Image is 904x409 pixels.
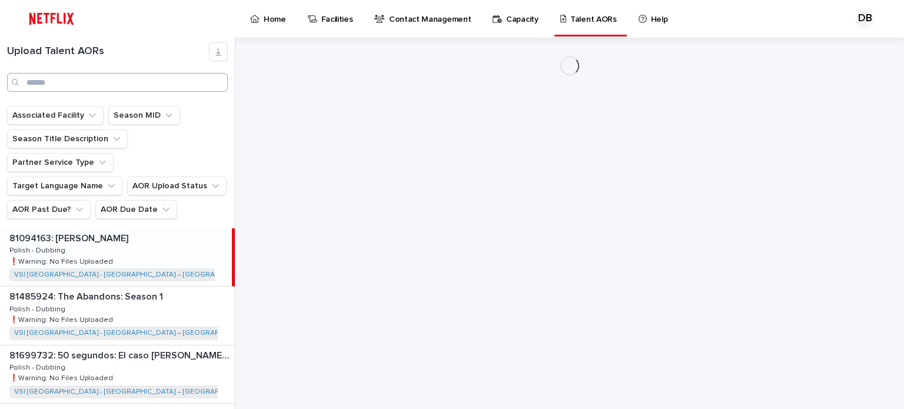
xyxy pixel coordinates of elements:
p: ❗️Warning: No Files Uploaded [9,255,115,266]
a: VSI [GEOGRAPHIC_DATA] - [GEOGRAPHIC_DATA] – [GEOGRAPHIC_DATA] [14,271,254,279]
button: Target Language Name [7,177,122,195]
p: 81094163: [PERSON_NAME] [9,231,131,244]
p: Polish - Dubbing [9,303,68,314]
div: DB [856,9,875,28]
button: Season Title Description [7,129,128,148]
p: Polish - Dubbing [9,361,68,372]
p: ❗️Warning: No Files Uploaded [9,314,115,324]
p: 81485924: The Abandons: Season 1 [9,289,165,302]
button: AOR Upload Status [127,177,227,195]
button: Partner Service Type [7,153,114,172]
button: Associated Facility [7,106,104,125]
p: 81699732: 50 segundos: El caso Fernando Báez Sosa: Limited Series [9,348,232,361]
button: AOR Due Date [95,200,177,219]
p: Polish - Dubbing [9,244,68,255]
a: VSI [GEOGRAPHIC_DATA] - [GEOGRAPHIC_DATA] – [GEOGRAPHIC_DATA] [14,388,254,396]
input: Search [7,73,228,92]
h1: Upload Talent AORs [7,45,209,58]
button: AOR Past Due? [7,200,91,219]
a: VSI [GEOGRAPHIC_DATA] - [GEOGRAPHIC_DATA] – [GEOGRAPHIC_DATA] [14,329,254,337]
img: ifQbXi3ZQGMSEF7WDB7W [24,7,79,31]
button: Season MID [108,106,180,125]
p: ❗️Warning: No Files Uploaded [9,372,115,383]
